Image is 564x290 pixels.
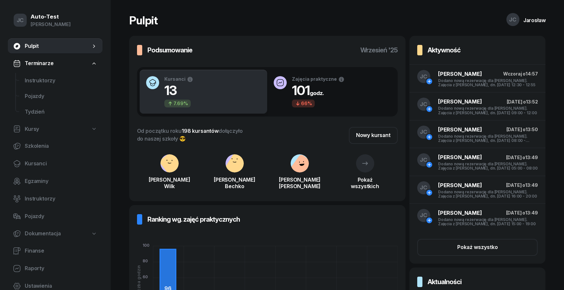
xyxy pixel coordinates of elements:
span: Szkolenia [25,142,97,150]
tspan: 60 [143,274,148,279]
span: 13:49 [525,182,538,188]
div: 7.69% [164,100,191,107]
span: Egzaminy [25,177,97,186]
span: JC [420,102,427,107]
a: Kursy [8,122,103,137]
span: JC [420,74,427,79]
div: Dodano nową rezerwację dla [PERSON_NAME]. Zajęcia z [PERSON_NAME], dn. [DATE] 15:00 - 19:00 [438,217,538,226]
span: 14:57 [526,71,538,76]
div: Od początku roku dołączyło do naszej szkoły 😎 [137,127,243,143]
span: [PERSON_NAME] [438,71,482,77]
span: [PERSON_NAME] [438,182,482,188]
span: Pojazdy [25,212,97,221]
h1: 13 [164,83,193,98]
span: Kursanci [25,159,97,168]
a: Pulpit [8,38,103,54]
h3: wrzesień '25 [360,45,398,55]
span: Pojazdy [25,92,97,101]
h3: Ranking wg. zajęć praktycznych [147,214,240,225]
span: [DATE] o [506,155,526,160]
div: Pokaż wszystkich [332,176,397,189]
span: [DATE] o [507,99,526,104]
span: [PERSON_NAME] [438,126,482,133]
span: 13:49 [525,210,538,215]
a: Egzaminy [8,173,103,189]
span: [DATE] o [506,182,526,188]
a: Szkolenia [8,138,103,154]
button: Kursanci137.69% [140,70,268,114]
div: [PERSON_NAME] Wilk [137,176,202,189]
span: JC [420,129,427,135]
a: Pojazdy [20,89,103,104]
span: Raporty [25,264,97,273]
span: 13:52 [526,99,538,104]
span: [PERSON_NAME] [438,210,482,216]
h3: Aktywność [428,45,461,55]
a: Instruktorzy [8,191,103,207]
a: Kursanci [8,156,103,172]
div: Dodano nową rezerwację dla [PERSON_NAME]. Zajęcia z [PERSON_NAME], dn. [DATE] 08:00 - 09:00 [438,134,538,143]
span: 13:50 [526,127,538,132]
tspan: 80 [143,258,148,263]
h3: Aktualności [428,277,461,287]
span: 198 kursantów [182,128,219,134]
a: Finanse [8,243,103,259]
a: AktywnośćJC[PERSON_NAME]Wczoraj o14:57Dodano nową rezerwację dla [PERSON_NAME]. Zajęcia z [PERSON... [409,36,546,264]
span: Pulpit [25,42,91,50]
div: Pokaż wszystko [457,243,498,252]
tspan: 100 [143,243,149,248]
span: Terminarze [25,59,53,68]
a: Raporty [8,261,103,276]
button: Zajęcia praktyczne101godz.66% [267,70,395,114]
span: Instruktorzy [25,76,97,85]
a: Pojazdy [8,209,103,224]
a: Pokażwszystkich [332,162,397,189]
span: JC [17,18,24,23]
div: Nowy kursant [356,131,391,140]
h1: Pulpit [129,15,158,26]
a: Instruktorzy [20,73,103,89]
div: 66% [292,100,315,107]
span: Dokumentacja [25,229,61,238]
span: [DATE] o [506,210,526,215]
div: Jarosław [523,18,546,23]
span: Kursy [25,125,39,133]
h3: Podsumowanie [147,45,192,55]
div: Dodano nową rezerwację dla [PERSON_NAME]. Zajęcia z [PERSON_NAME], dn. [DATE] 09:00 - 12:00 [438,106,538,115]
span: [PERSON_NAME] [438,154,482,160]
div: Dodano nową rezerwację dla [PERSON_NAME]. Zajęcia z [PERSON_NAME], dn. [DATE] 12:30 - 12:55 [438,78,538,87]
span: JC [420,213,427,218]
button: Pokaż wszystko [417,239,538,256]
span: Instruktorzy [25,195,97,203]
div: Dodano nową rezerwację dla [PERSON_NAME]. Zajęcia z [PERSON_NAME], dn. [DATE] 05:00 - 08:00 [438,162,538,170]
small: godz. [310,90,324,96]
div: [PERSON_NAME] Bechko [202,176,267,189]
div: Kursanci [164,76,193,83]
a: Terminarze [8,56,103,71]
a: Nowy kursant [349,127,398,144]
span: JC [420,185,427,190]
div: Dodano nową rezerwację dla [PERSON_NAME]. Zajęcia z [PERSON_NAME], dn. [DATE] 16:00 - 20:00 [438,190,538,198]
div: Auto-Test [31,14,71,20]
div: [PERSON_NAME] [PERSON_NAME] [267,176,332,189]
a: [PERSON_NAME]Bechko [202,167,267,189]
span: Finanse [25,247,97,255]
h1: 101 [292,83,345,98]
span: Wczoraj o [503,71,526,76]
a: [PERSON_NAME]Wilk [137,167,202,189]
span: 13:49 [525,155,538,160]
a: Dokumentacja [8,226,103,241]
a: [PERSON_NAME][PERSON_NAME] [267,167,332,189]
div: Zajęcia praktyczne [292,76,345,83]
div: [PERSON_NAME] [31,20,71,29]
span: [DATE] o [506,127,526,132]
a: Tydzień [20,104,103,120]
span: [PERSON_NAME] [438,98,482,105]
span: JC [509,17,516,22]
span: Tydzień [25,108,97,116]
span: JC [420,157,427,163]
